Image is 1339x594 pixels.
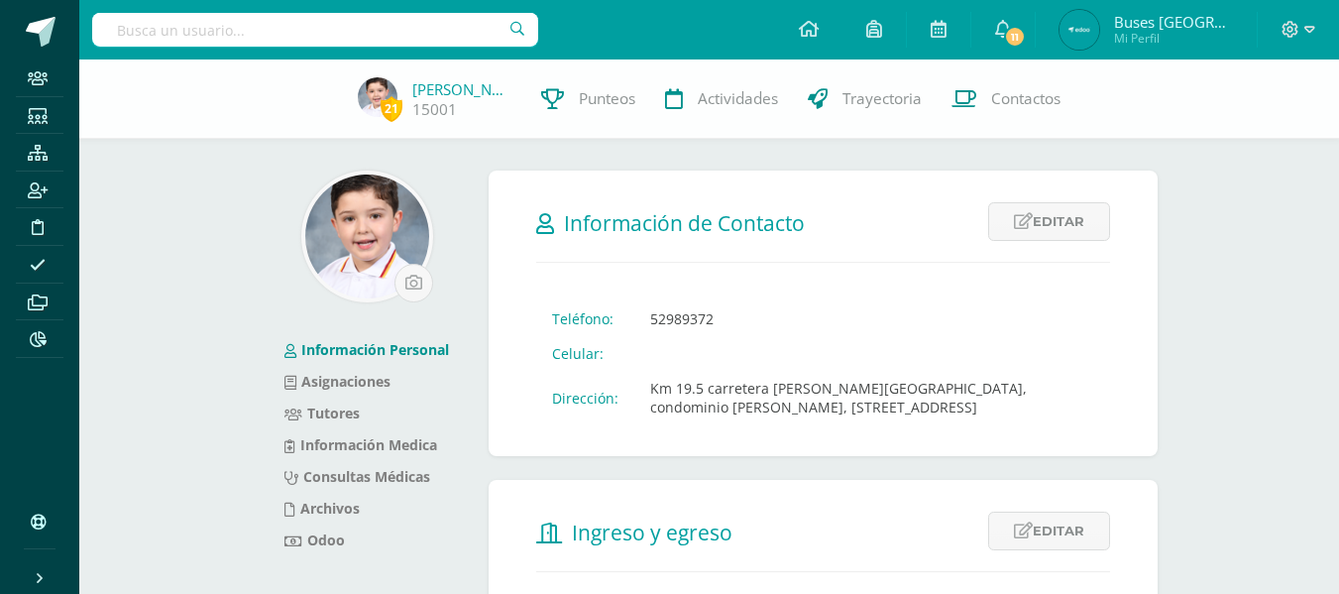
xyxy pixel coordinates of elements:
span: Punteos [579,88,635,109]
a: Información Personal [284,340,449,359]
span: Contactos [991,88,1060,109]
td: Celular: [536,336,634,371]
span: Ingreso y egreso [572,519,732,546]
td: Km 19.5 carretera [PERSON_NAME][GEOGRAPHIC_DATA], condominio [PERSON_NAME], [STREET_ADDRESS] [634,371,1110,424]
span: Actividades [698,88,778,109]
span: 11 [1003,26,1025,48]
span: Buses [GEOGRAPHIC_DATA] [1114,12,1233,32]
td: Dirección: [536,371,634,424]
a: Editar [988,512,1110,550]
a: Consultas Médicas [284,467,430,486]
img: 2688f543e8a8955ddb67c46454f4aee8.png [358,77,397,117]
span: Información de Contacto [564,209,805,237]
td: 52989372 [634,301,1110,336]
a: Archivos [284,499,360,518]
span: 21 [381,96,402,121]
a: Asignaciones [284,372,391,391]
input: Busca un usuario... [92,13,538,47]
span: Mi Perfil [1114,30,1233,47]
a: Editar [988,202,1110,241]
a: Trayectoria [793,59,937,139]
img: fc6c33b0aa045aa3213aba2fdb094e39.png [1060,10,1099,50]
a: Información Medica [284,435,437,454]
a: Contactos [937,59,1075,139]
a: Actividades [650,59,793,139]
span: Trayectoria [842,88,922,109]
td: Teléfono: [536,301,634,336]
img: eabdb64b8349d75b287ecc3093decd30.png [305,175,429,298]
a: 15001 [412,99,457,120]
a: Tutores [284,404,360,422]
a: Odoo [284,531,345,549]
a: Punteos [526,59,650,139]
a: [PERSON_NAME] [412,79,511,99]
